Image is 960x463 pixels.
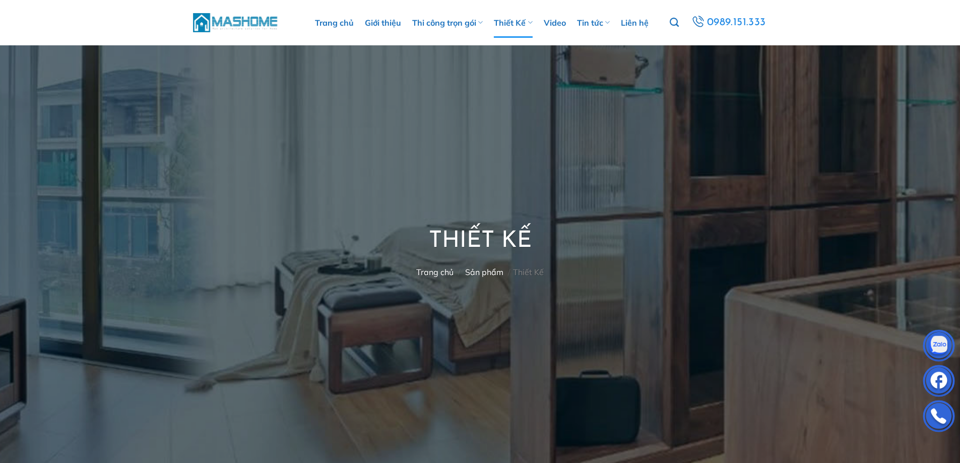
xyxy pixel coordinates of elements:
img: MasHome – Tổng Thầu Thiết Kế Và Xây Nhà Trọn Gói [193,12,279,33]
img: Facebook [924,367,954,398]
img: Zalo [924,332,954,362]
a: Trang chủ [416,267,454,277]
a: Thi công trọn gói [412,8,483,38]
a: Sản phẩm [465,267,503,277]
span: / [458,267,461,277]
a: 0989.151.333 [690,14,767,32]
a: Tìm kiếm [670,12,679,33]
a: Thiết Kế [494,8,532,38]
h1: Thiết Kế [416,227,543,256]
a: Giới thiệu [365,8,401,38]
a: Liên hệ [621,8,649,38]
img: Phone [924,403,954,433]
a: Video [544,8,566,38]
nav: Thiết Kế [416,268,543,277]
a: Trang chủ [315,8,354,38]
span: / [508,267,510,277]
span: 0989.151.333 [707,14,766,31]
a: Tin tức [577,8,610,38]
